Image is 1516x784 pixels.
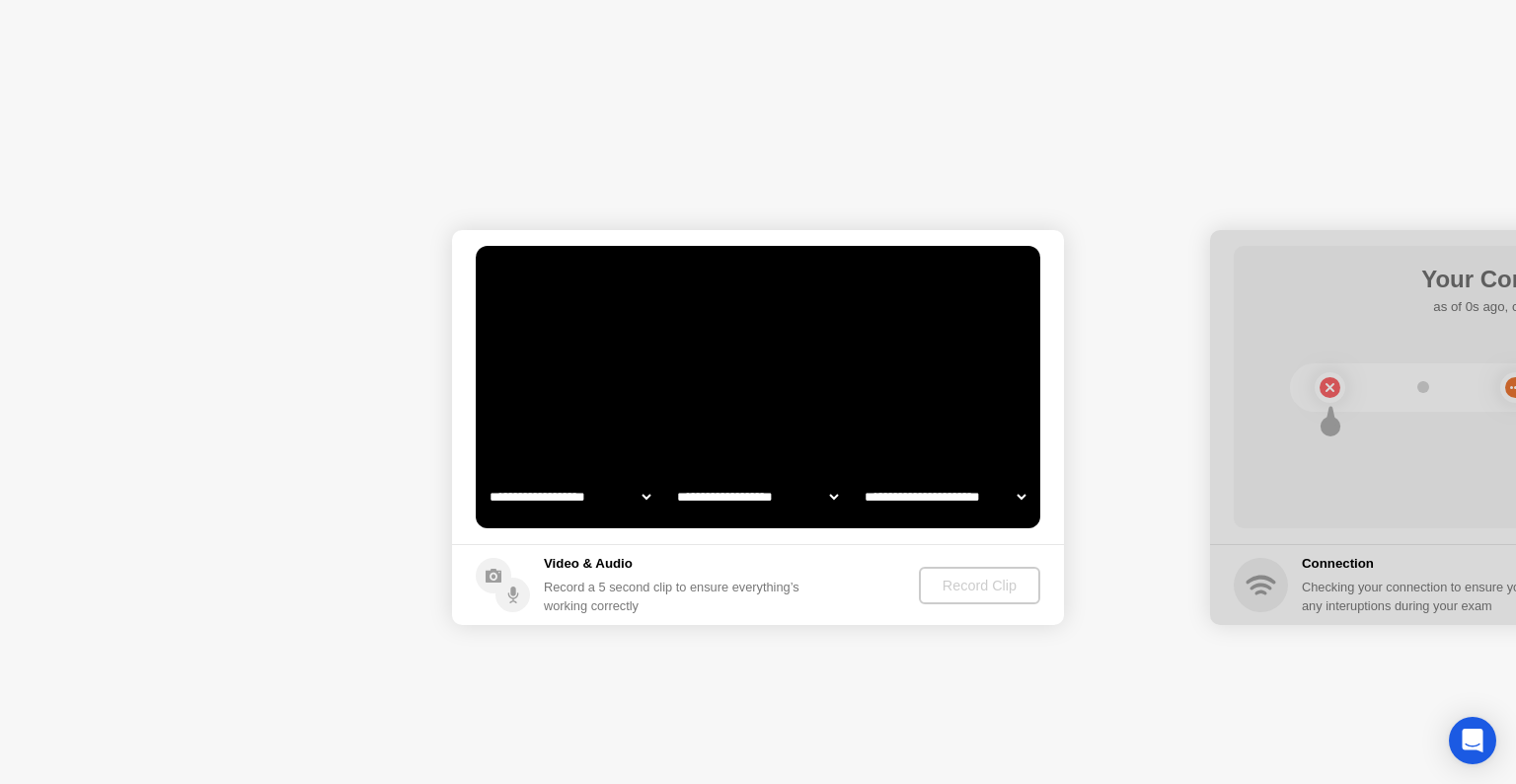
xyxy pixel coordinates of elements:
select: Available speakers [673,477,842,516]
div: Record Clip [927,578,1032,593]
select: Available cameras [486,477,654,516]
div: Record a 5 second clip to ensure everything’s working correctly [544,578,807,615]
div: Open Intercom Messenger [1449,717,1496,764]
h5: Video & Audio [544,554,807,574]
button: Record Clip [919,567,1040,604]
select: Available microphones [861,477,1029,516]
